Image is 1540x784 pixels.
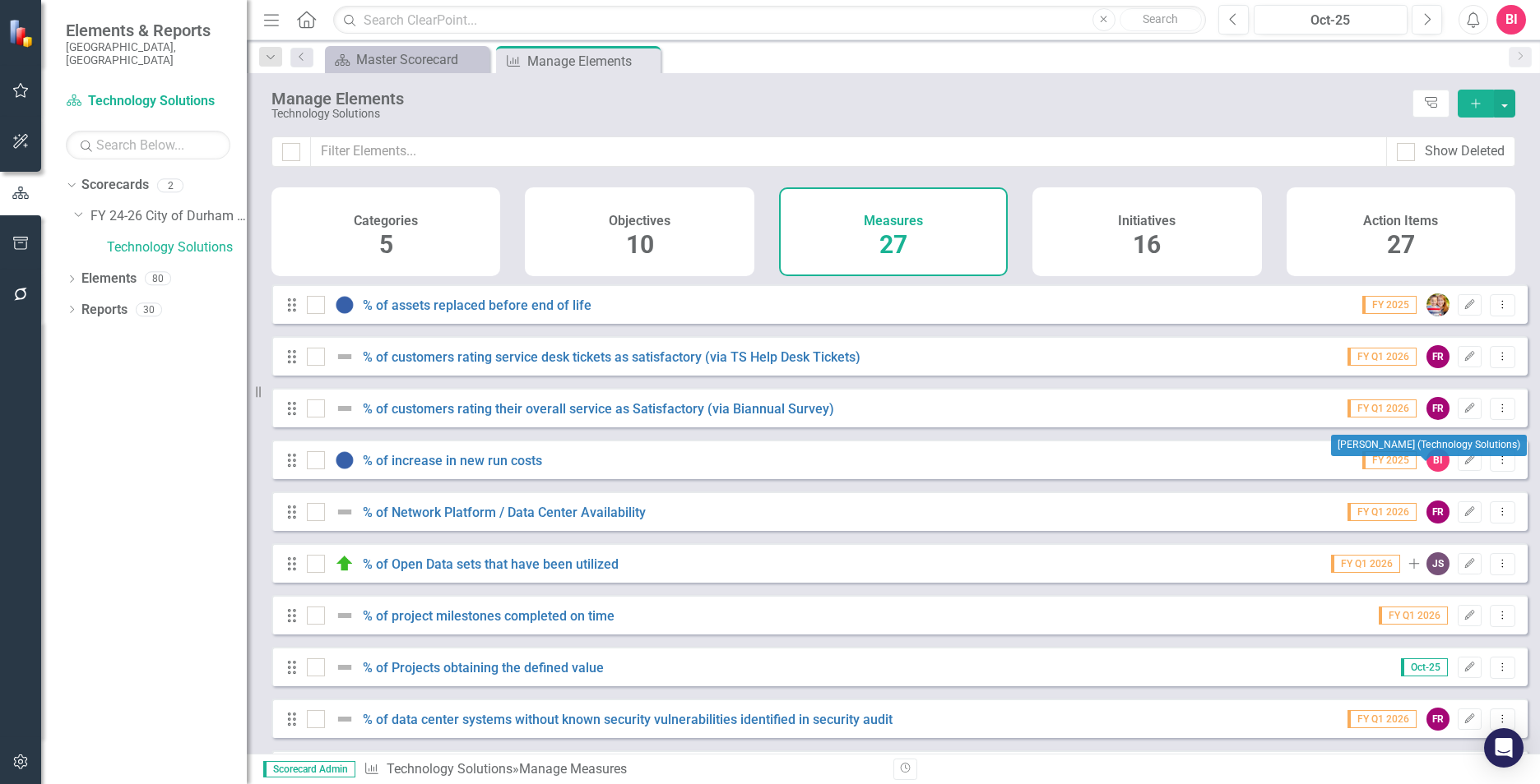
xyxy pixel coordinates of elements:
img: Not Defined [335,709,355,729]
h4: Measures [864,214,923,228]
div: » Manage Measures [364,760,881,779]
div: Open Intercom Messenger [1484,728,1524,768]
div: Technology Solutions [271,108,1404,120]
button: BI [1496,5,1526,35]
span: 16 [1133,230,1161,259]
a: % of Open Data sets that have been utilized [363,556,619,572]
input: Search Below... [66,131,230,159]
img: Shari Metcalfe [1426,293,1450,316]
div: 30 [136,302,162,316]
a: % of data center systems without known security vulnerabilities identified in security audit [363,712,893,727]
span: Oct-25 [1401,658,1448,676]
a: % of project milestones completed on time [363,608,615,624]
img: On Target [335,554,355,574]
a: Reports [81,301,128,320]
img: Not Defined [335,606,355,625]
div: FR [1426,708,1450,731]
img: Not Defined [335,399,355,418]
span: 5 [379,230,393,259]
span: 10 [626,230,654,259]
a: % of assets replaced before end of life [363,297,591,313]
img: Target Pending [335,295,355,315]
a: Scorecards [81,176,149,195]
span: FY Q1 2026 [1347,503,1417,521]
a: Technology Solutions [107,238,247,257]
span: FY Q1 2026 [1347,348,1417,366]
a: Technology Solutions [66,92,230,111]
a: Elements [81,270,137,288]
h4: Categories [354,214,418,228]
div: Manage Elements [527,51,656,71]
a: % of customers rating their overall service as Satisfactory (via Biannual Survey) [363,401,834,417]
div: Show Deleted [1425,142,1505,161]
span: FY Q1 2026 [1331,555,1400,573]
a: Master Scorecard [329,49,485,70]
span: FY 2025 [1362,296,1417,314]
h4: Initiatives [1118,214,1176,228]
span: Elements & Reports [66,21,230,40]
img: Not Defined [335,657,355,677]
span: Search [1143,12,1178,25]
img: ClearPoint Strategy [8,19,37,48]
span: 27 [879,230,907,259]
div: 2 [157,178,183,192]
a: % of Network Platform / Data Center Availability [363,505,646,520]
a: FY 24-26 City of Durham Strategic Plan [90,207,247,226]
div: Oct-25 [1259,11,1402,30]
div: Manage Elements [271,90,1404,108]
img: Not Defined [335,502,355,522]
div: FR [1426,397,1450,420]
span: FY Q1 2026 [1347,710,1417,728]
a: % of increase in new run costs [363,453,542,468]
div: Master Scorecard [356,49,485,70]
h4: Action Items [1363,214,1438,228]
div: JS [1426,552,1450,575]
div: FR [1426,345,1450,368]
button: Oct-25 [1254,5,1408,35]
a: % of customers rating service desk tickets as satisfactory (via TS Help Desk Tickets) [363,349,860,365]
a: % of Projects obtaining the defined value [363,660,604,676]
img: Target Pending [335,450,355,470]
button: Search [1120,8,1202,31]
input: Filter Elements... [310,136,1387,167]
a: Technology Solutions [387,761,513,777]
img: Not Defined [335,347,355,367]
div: 80 [145,272,171,286]
small: [GEOGRAPHIC_DATA], [GEOGRAPHIC_DATA] [66,40,230,67]
div: FR [1426,500,1450,523]
span: 27 [1387,230,1415,259]
span: Scorecard Admin [263,761,355,777]
span: FY Q1 2026 [1379,606,1448,625]
h4: Objectives [609,214,670,228]
input: Search ClearPoint... [333,6,1206,35]
span: FY Q1 2026 [1347,399,1417,417]
div: [PERSON_NAME] (Technology Solutions) [1331,435,1527,456]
